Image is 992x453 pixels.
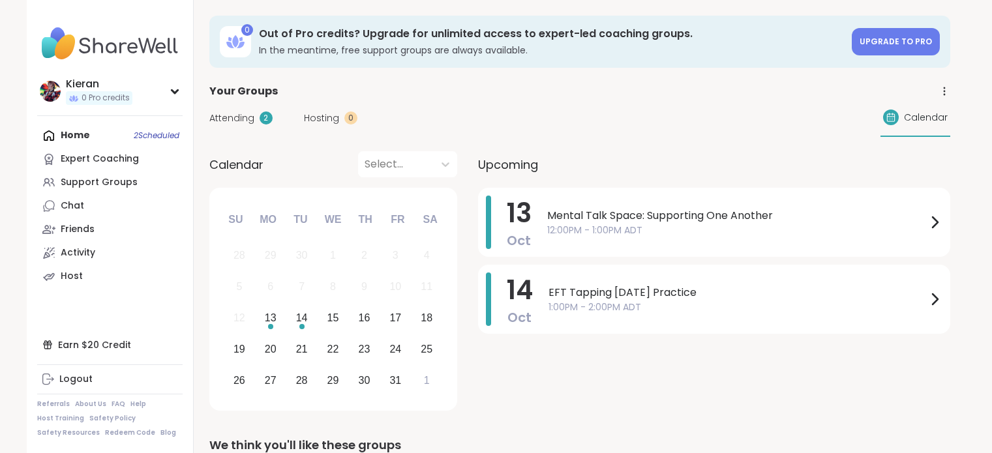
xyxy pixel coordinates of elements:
div: Not available Saturday, October 11th, 2025 [413,273,441,301]
a: Safety Policy [89,414,136,423]
div: Logout [59,373,93,386]
div: 1 [330,246,336,264]
span: Mental Talk Space: Supporting One Another [547,208,927,224]
div: 5 [236,278,242,295]
div: Choose Saturday, November 1st, 2025 [413,366,441,394]
div: 22 [327,340,339,358]
div: 13 [265,309,277,327]
div: Friends [61,223,95,236]
div: 17 [389,309,401,327]
div: 18 [421,309,432,327]
div: 4 [424,246,430,264]
a: Redeem Code [105,428,155,437]
span: Calendar [904,111,948,124]
div: Choose Saturday, October 18th, 2025 [413,304,441,332]
div: Not available Monday, September 29th, 2025 [256,242,284,270]
span: Your Groups [209,83,278,99]
div: Not available Wednesday, October 1st, 2025 [319,242,347,270]
div: 26 [233,372,245,389]
div: 6 [267,278,273,295]
div: Choose Friday, October 24th, 2025 [382,335,410,363]
div: 12 [233,309,245,327]
div: 21 [296,340,308,358]
div: 16 [359,309,370,327]
div: Not available Sunday, September 28th, 2025 [226,242,254,270]
a: Referrals [37,400,70,409]
div: Earn $20 Credit [37,333,183,357]
span: Attending [209,111,254,125]
div: Choose Thursday, October 30th, 2025 [350,366,378,394]
div: Choose Wednesday, October 22nd, 2025 [319,335,347,363]
a: Activity [37,241,183,265]
div: Mo [254,205,282,234]
div: Choose Wednesday, October 29th, 2025 [319,366,347,394]
div: Not available Tuesday, October 7th, 2025 [288,273,316,301]
div: 14 [296,309,308,327]
div: Choose Monday, October 27th, 2025 [256,366,284,394]
img: ShareWell Nav Logo [37,21,183,66]
div: Choose Thursday, October 16th, 2025 [350,304,378,332]
div: Choose Saturday, October 25th, 2025 [413,335,441,363]
div: Not available Monday, October 6th, 2025 [256,273,284,301]
div: Tu [286,205,315,234]
div: 2 [361,246,367,264]
div: Kieran [66,77,132,91]
div: Not available Tuesday, September 30th, 2025 [288,242,316,270]
div: 2 [260,111,273,124]
div: 30 [359,372,370,389]
div: 3 [393,246,398,264]
div: 10 [389,278,401,295]
a: Host [37,265,183,288]
div: Th [351,205,380,234]
div: 20 [265,340,277,358]
div: 11 [421,278,432,295]
div: 27 [265,372,277,389]
h3: In the meantime, free support groups are always available. [259,44,844,57]
div: 1 [424,372,430,389]
div: 24 [389,340,401,358]
a: Support Groups [37,171,183,194]
a: Chat [37,194,183,218]
a: Blog [160,428,176,437]
span: 13 [507,195,532,231]
div: 28 [296,372,308,389]
div: Host [61,270,83,283]
div: Choose Sunday, October 19th, 2025 [226,335,254,363]
div: Not available Saturday, October 4th, 2025 [413,242,441,270]
span: 12:00PM - 1:00PM ADT [547,224,927,237]
span: Oct [507,308,532,327]
div: Sa [415,205,444,234]
div: Choose Tuesday, October 21st, 2025 [288,335,316,363]
div: 0 [241,24,253,36]
span: 0 Pro credits [82,93,130,104]
div: Choose Friday, October 31st, 2025 [382,366,410,394]
div: Not available Sunday, October 5th, 2025 [226,273,254,301]
span: EFT Tapping [DATE] Practice [549,285,927,300]
div: Su [221,205,250,234]
div: Not available Friday, October 3rd, 2025 [382,242,410,270]
a: Safety Resources [37,428,100,437]
img: Kieran [40,81,61,102]
div: Choose Tuesday, October 14th, 2025 [288,304,316,332]
div: Not available Friday, October 10th, 2025 [382,273,410,301]
a: Logout [37,368,183,391]
a: Help [130,400,146,409]
div: Not available Wednesday, October 8th, 2025 [319,273,347,301]
a: Upgrade to Pro [852,28,940,55]
a: Friends [37,218,183,241]
div: 8 [330,278,336,295]
div: Choose Thursday, October 23rd, 2025 [350,335,378,363]
span: 14 [507,272,533,308]
div: Expert Coaching [61,153,139,166]
div: month 2025-10 [224,240,442,396]
h3: Out of Pro credits? Upgrade for unlimited access to expert-led coaching groups. [259,27,844,41]
div: Activity [61,246,95,259]
div: Chat [61,199,84,212]
div: Choose Monday, October 20th, 2025 [256,335,284,363]
span: Hosting [304,111,339,125]
div: 30 [296,246,308,264]
div: Choose Wednesday, October 15th, 2025 [319,304,347,332]
div: Not available Sunday, October 12th, 2025 [226,304,254,332]
span: Oct [507,231,531,250]
div: 31 [389,372,401,389]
